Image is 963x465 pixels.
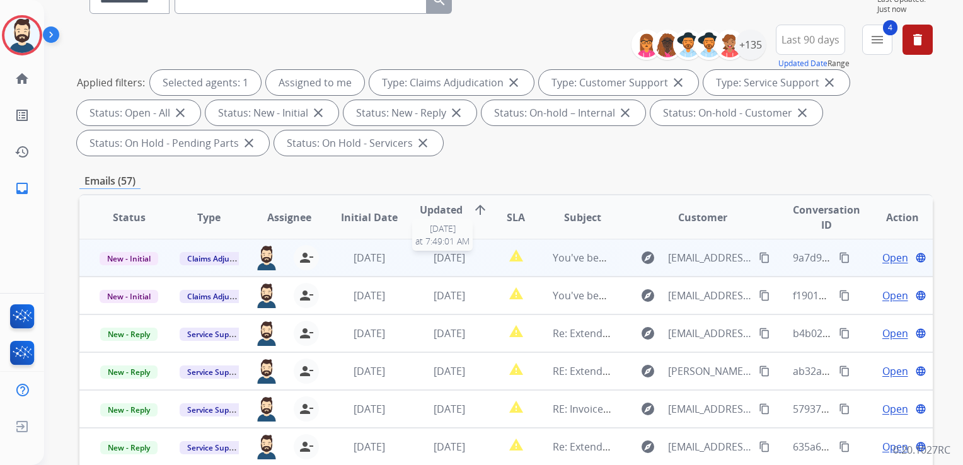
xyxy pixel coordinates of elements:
div: Type: Customer Support [539,70,698,95]
span: [DATE] [354,289,385,302]
span: You've been assigned a new service order: 4ef17430-0c7d-4cb2-8763-da781f06ea02 [553,289,946,302]
span: New - Initial [100,290,158,303]
mat-icon: explore [640,401,655,416]
mat-icon: person_remove [299,439,314,454]
p: Emails (57) [79,173,141,189]
mat-icon: content_copy [839,441,850,452]
span: You've been assigned a new service order: 14280dfc-10d9-44d7-bb96-abb4524452b6 [553,251,952,265]
mat-icon: inbox [14,181,30,196]
p: Applied filters: [77,75,145,90]
mat-icon: report_problem [509,437,524,452]
mat-icon: delete [910,32,925,47]
mat-icon: report_problem [509,362,524,377]
img: agent-avatar [255,245,279,270]
img: agent-avatar [255,396,279,422]
mat-icon: menu [870,32,885,47]
mat-icon: close [795,105,810,120]
mat-icon: close [311,105,326,120]
div: Status: On Hold - Servicers [274,130,443,156]
mat-icon: close [415,135,430,151]
div: Assigned to me [266,70,364,95]
mat-icon: close [671,75,686,90]
mat-icon: explore [640,439,655,454]
span: [EMAIL_ADDRESS][DOMAIN_NAME] [668,250,752,265]
mat-icon: report_problem [509,324,524,339]
mat-icon: report_problem [509,248,524,263]
span: [DATE] [354,440,385,454]
mat-icon: content_copy [759,290,770,301]
p: 0.20.1027RC [893,442,950,457]
mat-icon: history [14,144,30,159]
div: Type: Service Support [703,70,850,95]
mat-icon: person_remove [299,401,314,416]
mat-icon: close [449,105,464,120]
mat-icon: close [173,105,188,120]
span: Assignee [267,210,311,225]
th: Action [853,195,933,239]
span: Open [882,439,908,454]
img: avatar [4,18,40,53]
mat-icon: content_copy [839,403,850,415]
img: agent-avatar [255,283,279,308]
img: agent-avatar [255,359,279,384]
span: [EMAIL_ADDRESS][DOMAIN_NAME] [668,326,752,341]
span: Just now [877,4,933,14]
mat-icon: content_copy [839,290,850,301]
mat-icon: explore [640,364,655,379]
span: Service Support [180,328,251,341]
mat-icon: language [915,290,926,301]
span: Claims Adjudication [180,290,266,303]
span: [DATE] [434,402,465,416]
mat-icon: content_copy [839,328,850,339]
span: Open [882,401,908,416]
span: Customer [678,210,727,225]
mat-icon: content_copy [759,403,770,415]
mat-icon: home [14,71,30,86]
img: agent-avatar [255,321,279,346]
mat-icon: language [915,328,926,339]
span: Status [113,210,146,225]
span: [DATE] [434,440,465,454]
mat-icon: person_remove [299,326,314,341]
span: Initial Date [341,210,398,225]
span: SLA [507,210,525,225]
span: Open [882,326,908,341]
span: [EMAIL_ADDRESS][DOMAIN_NAME] [668,288,752,303]
mat-icon: language [915,252,926,263]
mat-icon: content_copy [759,328,770,339]
img: agent-avatar [255,434,279,459]
mat-icon: content_copy [839,365,850,377]
mat-icon: person_remove [299,250,314,265]
div: Status: On Hold - Pending Parts [77,130,269,156]
mat-icon: content_copy [759,252,770,263]
mat-icon: content_copy [759,441,770,452]
div: +135 [735,30,766,60]
span: [DATE] [434,251,465,265]
button: Last 90 days [776,25,845,55]
span: RE: Invoice E893AB-W [553,402,654,416]
mat-icon: language [915,403,926,415]
span: 4 [883,20,897,35]
span: Open [882,288,908,303]
mat-icon: person_remove [299,364,314,379]
mat-icon: content_copy [759,365,770,377]
span: Subject [564,210,601,225]
mat-icon: report_problem [509,286,524,301]
span: New - Reply [100,328,158,341]
mat-icon: arrow_upward [473,202,488,217]
div: Status: Open - All [77,100,200,125]
mat-icon: person_remove [299,288,314,303]
span: [DATE] [434,289,465,302]
span: [DATE] [354,364,385,378]
span: Updated Date [420,202,463,233]
mat-icon: language [915,441,926,452]
span: Open [882,364,908,379]
button: Updated Date [778,59,827,69]
span: [DATE] [354,402,385,416]
span: New - Reply [100,403,158,416]
span: Conversation ID [793,202,860,233]
mat-icon: close [618,105,633,120]
span: RE: Extend Claim - [PERSON_NAME] - Claim ID: 34c699fa-7e62-446c-a177-51ea013fc69c [553,364,957,378]
span: at 7:49:01 AM [415,235,470,248]
div: Status: New - Initial [205,100,338,125]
